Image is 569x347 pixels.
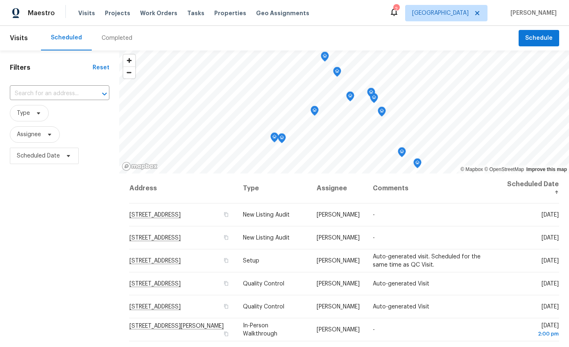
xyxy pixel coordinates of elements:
[17,130,41,139] span: Assignee
[222,211,230,218] button: Copy Address
[222,330,230,338] button: Copy Address
[413,158,422,171] div: Map marker
[105,9,130,17] span: Projects
[93,64,109,72] div: Reset
[51,34,82,42] div: Scheduled
[519,30,559,47] button: Schedule
[243,212,290,218] span: New Listing Audit
[317,327,360,333] span: [PERSON_NAME]
[222,303,230,310] button: Copy Address
[495,173,559,203] th: Scheduled Date ↑
[526,167,567,172] a: Improve this map
[507,9,557,17] span: [PERSON_NAME]
[214,9,246,17] span: Properties
[502,323,559,338] span: [DATE]
[398,147,406,160] div: Map marker
[222,280,230,287] button: Copy Address
[393,5,399,13] div: 2
[373,304,429,310] span: Auto-generated Visit
[243,281,284,287] span: Quality Control
[129,173,236,203] th: Address
[99,88,110,100] button: Open
[542,235,559,241] span: [DATE]
[542,304,559,310] span: [DATE]
[317,258,360,264] span: [PERSON_NAME]
[367,88,375,100] div: Map marker
[460,167,483,172] a: Mapbox
[366,173,495,203] th: Comments
[102,34,132,42] div: Completed
[123,67,135,78] span: Zoom out
[78,9,95,17] span: Visits
[346,91,354,104] div: Map marker
[311,106,319,119] div: Map marker
[123,55,135,66] button: Zoom in
[542,281,559,287] span: [DATE]
[373,235,375,241] span: -
[542,258,559,264] span: [DATE]
[10,29,28,47] span: Visits
[236,173,310,203] th: Type
[222,257,230,264] button: Copy Address
[321,52,329,64] div: Map marker
[525,33,553,43] span: Schedule
[502,330,559,338] div: 2:00 pm
[256,9,309,17] span: Geo Assignments
[243,323,277,337] span: In-Person Walkthrough
[370,93,378,106] div: Map marker
[17,152,60,160] span: Scheduled Date
[28,9,55,17] span: Maestro
[412,9,469,17] span: [GEOGRAPHIC_DATA]
[542,212,559,218] span: [DATE]
[378,107,386,119] div: Map marker
[278,133,286,146] div: Map marker
[317,212,360,218] span: [PERSON_NAME]
[317,281,360,287] span: [PERSON_NAME]
[140,9,177,17] span: Work Orders
[222,234,230,241] button: Copy Address
[373,212,375,218] span: -
[187,10,204,16] span: Tasks
[243,235,290,241] span: New Listing Audit
[243,258,259,264] span: Setup
[10,64,93,72] h1: Filters
[123,66,135,78] button: Zoom out
[17,109,30,117] span: Type
[270,132,279,145] div: Map marker
[317,235,360,241] span: [PERSON_NAME]
[373,254,481,268] span: Auto-generated visit. Scheduled for the same time as QC Visit.
[317,304,360,310] span: [PERSON_NAME]
[484,167,524,172] a: OpenStreetMap
[333,67,341,80] div: Map marker
[373,327,375,333] span: -
[243,304,284,310] span: Quality Control
[373,281,429,287] span: Auto-generated Visit
[10,87,86,100] input: Search for an address...
[122,162,158,171] a: Mapbox homepage
[310,173,366,203] th: Assignee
